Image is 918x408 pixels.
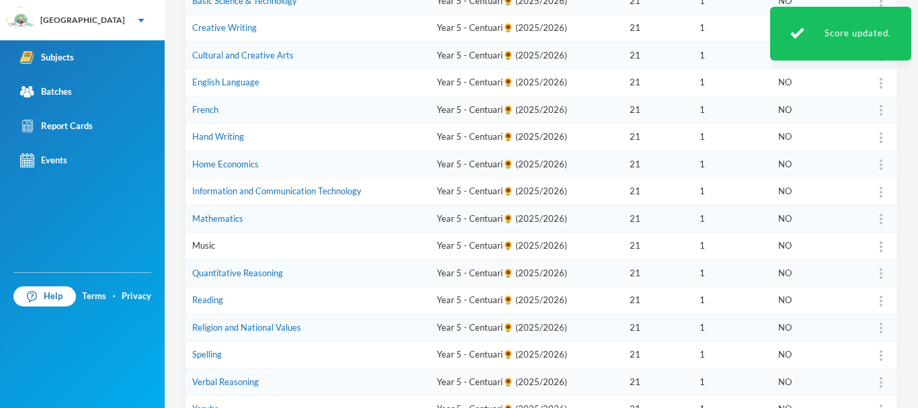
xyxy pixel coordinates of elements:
a: English Language [192,77,259,87]
td: Year 5 - Centuari🌻 (2025/2026) [430,287,623,315]
img: more_vert [880,268,882,279]
img: more_vert [880,377,882,388]
td: 1 [693,96,771,124]
td: 21 [623,69,693,97]
div: [GEOGRAPHIC_DATA] [40,14,125,26]
img: more_vert [880,214,882,225]
td: NO [771,341,854,369]
img: more_vert [880,78,882,89]
td: NO [771,287,854,315]
td: Year 5 - Centuari🌻 (2025/2026) [430,314,623,341]
td: NO [771,233,854,260]
img: more_vert [880,296,882,307]
td: 1 [693,205,771,233]
td: 1 [693,42,771,69]
td: 1 [693,368,771,396]
td: 1 [693,259,771,287]
td: 21 [623,368,693,396]
td: 21 [623,124,693,151]
td: 21 [623,314,693,341]
div: Report Cards [20,119,93,133]
td: NO [771,178,854,206]
td: 1 [693,151,771,178]
td: NO [771,314,854,341]
img: more_vert [880,323,882,333]
div: Events [20,153,67,167]
td: Year 5 - Centuari🌻 (2025/2026) [430,259,623,287]
td: Year 5 - Centuari🌻 (2025/2026) [430,42,623,69]
td: Year 5 - Centuari🌻 (2025/2026) [430,368,623,396]
td: 21 [623,42,693,69]
td: Year 5 - Centuari🌻 (2025/2026) [430,15,623,42]
td: Year 5 - Centuari🌻 (2025/2026) [430,69,623,97]
div: · [113,290,116,303]
a: Terms [82,290,106,303]
td: 1 [693,287,771,315]
img: more_vert [880,132,882,143]
td: Year 5 - Centuari🌻 (2025/2026) [430,233,623,260]
td: 1 [693,124,771,151]
a: Help [13,286,76,307]
td: 21 [623,205,693,233]
td: Year 5 - Centuari🌻 (2025/2026) [430,96,623,124]
a: Hand Writing [192,131,244,142]
td: 1 [693,69,771,97]
img: more_vert [880,159,882,170]
td: NO [771,368,854,396]
div: Subjects [20,50,74,65]
a: Spelling [192,349,222,360]
td: 1 [693,314,771,341]
td: NO [771,69,854,97]
td: 21 [623,287,693,315]
td: 21 [623,151,693,178]
td: Year 5 - Centuari🌻 (2025/2026) [430,151,623,178]
a: Home Economics [192,159,259,169]
a: Privacy [122,290,151,303]
a: Verbal Reasoning [192,376,259,387]
a: Music [192,240,215,251]
td: Year 5 - Centuari🌻 (2025/2026) [430,341,623,369]
img: more_vert [880,350,882,361]
td: 21 [623,15,693,42]
a: French [192,104,218,115]
td: NO [771,151,854,178]
img: logo [7,7,34,34]
img: more_vert [880,105,882,116]
a: Information and Communication Technology [192,186,362,196]
td: 21 [623,178,693,206]
img: more_vert [880,187,882,198]
a: Quantitative Reasoning [192,268,283,278]
td: NO [771,205,854,233]
a: Religion and National Values [192,322,301,333]
a: Mathematics [192,213,243,224]
td: 1 [693,233,771,260]
td: 21 [623,341,693,369]
div: Score updated. [770,7,911,60]
td: Year 5 - Centuari🌻 (2025/2026) [430,124,623,151]
td: NO [771,259,854,287]
div: Batches [20,85,72,99]
td: NO [771,96,854,124]
td: 21 [623,233,693,260]
a: Cultural and Creative Arts [192,50,294,60]
td: 21 [623,96,693,124]
td: NO [771,124,854,151]
td: 1 [693,178,771,206]
td: 21 [623,259,693,287]
img: more_vert [880,241,882,252]
td: 1 [693,341,771,369]
a: Reading [192,294,223,305]
td: 1 [693,15,771,42]
a: Creative Writing [192,22,257,33]
td: Year 5 - Centuari🌻 (2025/2026) [430,205,623,233]
td: Year 5 - Centuari🌻 (2025/2026) [430,178,623,206]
